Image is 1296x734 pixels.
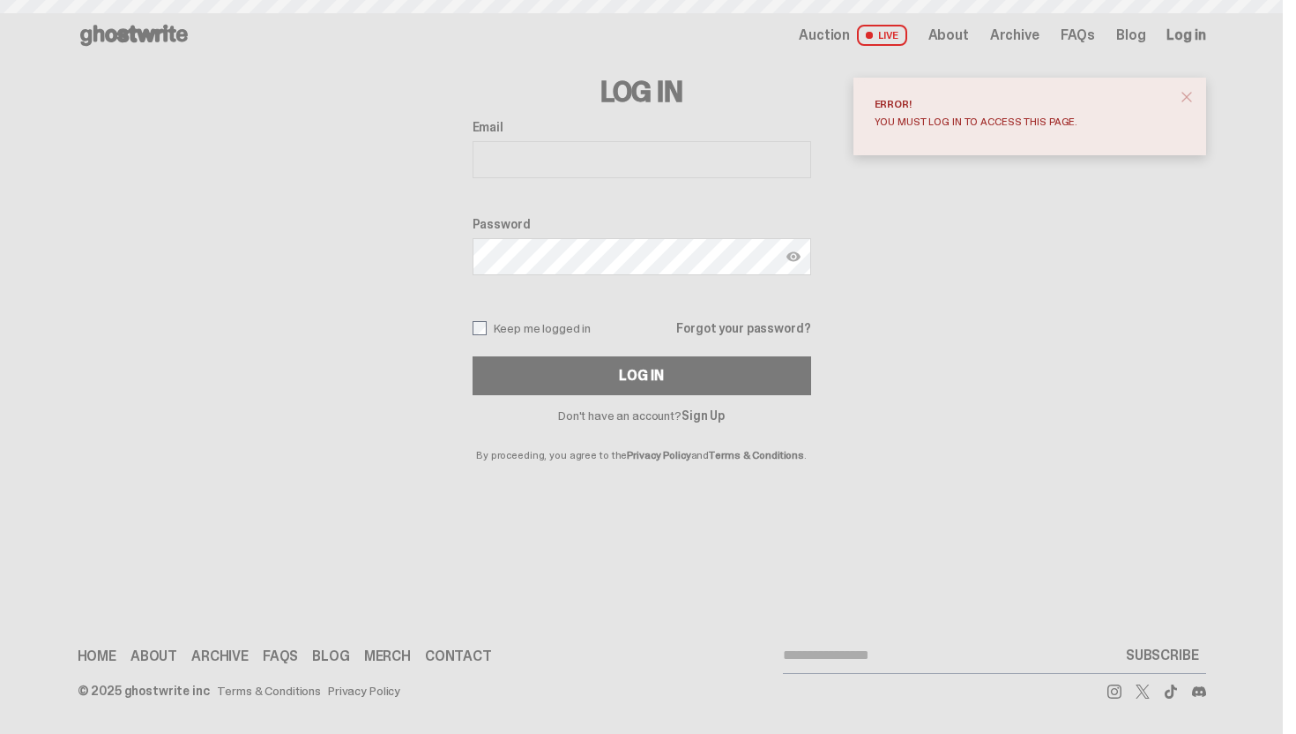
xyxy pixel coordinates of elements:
[473,321,487,335] input: Keep me logged in
[78,685,210,697] div: © 2025 ghostwrite inc
[425,649,492,663] a: Contact
[875,99,1171,109] div: Error!
[191,649,249,663] a: Archive
[473,217,811,231] label: Password
[473,78,811,106] h3: Log In
[627,448,690,462] a: Privacy Policy
[676,322,810,334] a: Forgot your password?
[619,369,663,383] div: Log In
[799,25,906,46] a: Auction LIVE
[130,649,177,663] a: About
[990,28,1039,42] a: Archive
[473,120,811,134] label: Email
[473,356,811,395] button: Log In
[1119,638,1206,673] button: SUBSCRIBE
[682,408,725,423] a: Sign Up
[709,448,804,462] a: Terms & Conditions
[473,409,811,422] p: Don't have an account?
[928,28,969,42] a: About
[875,116,1171,127] div: You must log in to access this page.
[857,25,907,46] span: LIVE
[1061,28,1095,42] a: FAQs
[263,649,298,663] a: FAQs
[1116,28,1145,42] a: Blog
[473,422,811,461] p: By proceeding, you agree to the and .
[1166,28,1205,42] a: Log in
[786,250,801,264] img: Show password
[799,28,850,42] span: Auction
[364,649,411,663] a: Merch
[217,685,321,697] a: Terms & Conditions
[78,649,116,663] a: Home
[1171,81,1203,113] button: close
[312,649,349,663] a: Blog
[473,321,592,335] label: Keep me logged in
[328,685,400,697] a: Privacy Policy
